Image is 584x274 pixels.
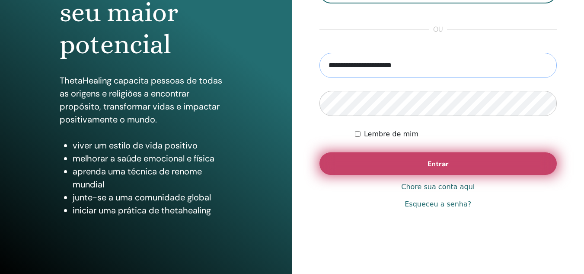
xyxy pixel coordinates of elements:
div: Mantenha-me autenticado indefinidamente ou até que eu faça logout manualmente [355,129,557,139]
font: aprenda uma técnica de renome mundial [73,166,202,190]
a: Chore sua conta aqui [401,182,475,192]
font: Esqueceu a senha? [405,200,471,208]
font: ThetaHealing capacita pessoas de todas as origens e religiões a encontrar propósito, transformar ... [60,75,222,125]
font: melhorar a saúde emocional e física [73,153,214,164]
font: junte-se a uma comunidade global [73,192,211,203]
font: ou [433,25,443,34]
font: Entrar [428,159,449,168]
button: Entrar [319,152,557,175]
a: Esqueceu a senha? [405,199,471,210]
font: Chore sua conta aqui [401,183,475,191]
font: Lembre de mim [364,130,418,138]
font: viver um estilo de vida positivo [73,140,198,151]
font: iniciar uma prática de thetahealing [73,205,211,216]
